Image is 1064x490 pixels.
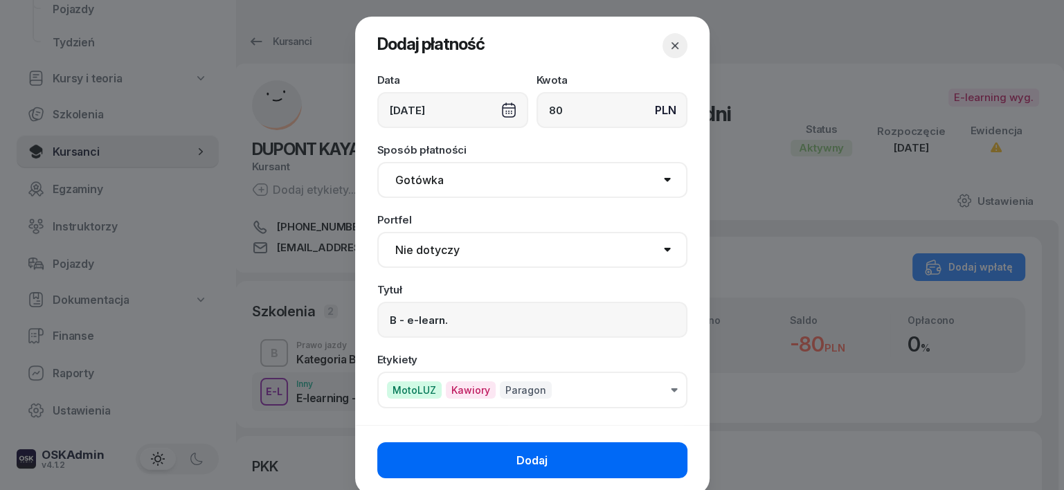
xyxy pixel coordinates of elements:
[500,381,552,399] span: Paragon
[516,454,548,467] span: Dodaj
[387,381,442,399] span: MotoLUZ
[536,92,687,128] input: 0
[377,442,687,478] button: Dodaj
[377,302,687,338] input: Np. zaliczka, pierwsza rata...
[377,372,687,408] button: MotoLUZKawioryParagon
[446,381,496,399] span: Kawiory
[377,34,485,54] span: Dodaj płatność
